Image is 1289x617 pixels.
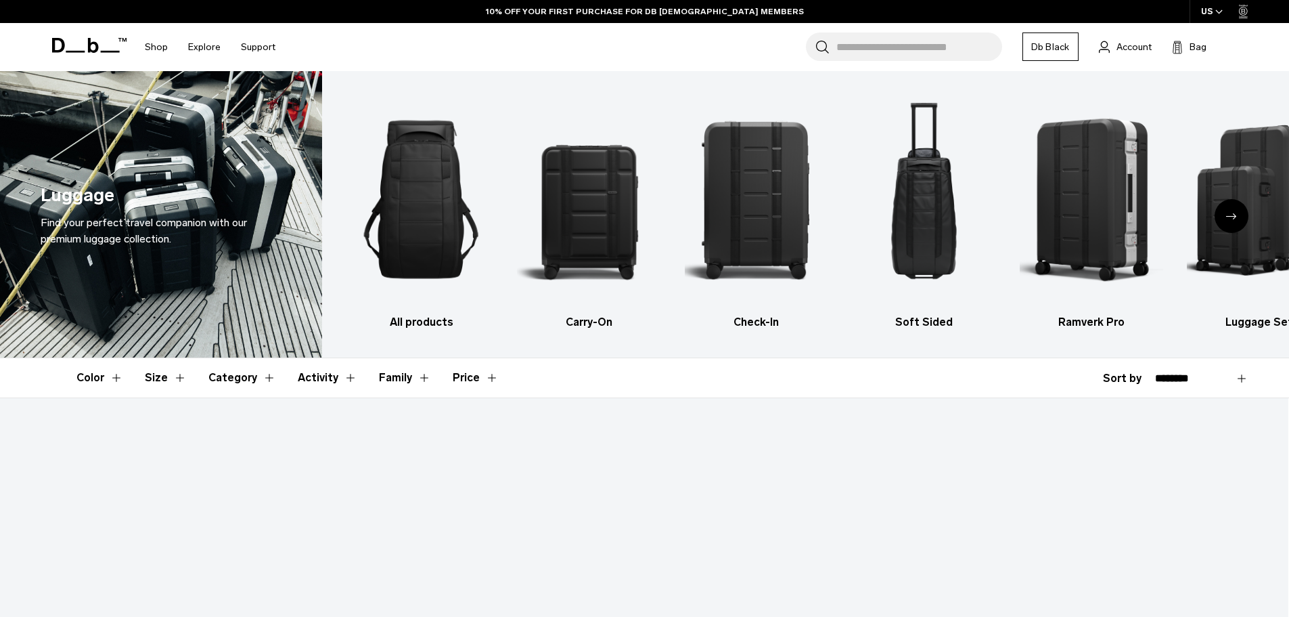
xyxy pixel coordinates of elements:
[379,358,431,398] button: Toggle Filter
[41,216,247,245] span: Find your perfect travel companion with our premium luggage collection.
[486,5,804,18] a: 10% OFF YOUR FIRST PURCHASE FOR DB [DEMOGRAPHIC_DATA] MEMBERS
[453,358,499,398] button: Toggle Price
[1190,40,1206,54] span: Bag
[685,91,829,331] a: Db Check-In
[1020,91,1164,331] li: 5 / 6
[349,314,493,331] h3: All products
[349,91,493,331] a: Db All products
[852,91,996,307] img: Db
[517,91,661,307] img: Db
[1116,40,1152,54] span: Account
[1020,314,1164,331] h3: Ramverk Pro
[517,314,661,331] h3: Carry-On
[135,23,286,71] nav: Main Navigation
[1215,199,1248,233] div: Next slide
[517,91,661,331] a: Db Carry-On
[145,358,187,398] button: Toggle Filter
[852,314,996,331] h3: Soft Sided
[1099,39,1152,55] a: Account
[298,358,357,398] button: Toggle Filter
[1020,91,1164,307] img: Db
[241,23,275,71] a: Support
[1022,33,1079,61] a: Db Black
[41,182,114,209] h1: Luggage
[208,358,276,398] button: Toggle Filter
[76,358,123,398] button: Toggle Filter
[145,23,168,71] a: Shop
[1172,39,1206,55] button: Bag
[349,91,493,331] li: 1 / 6
[852,91,996,331] a: Db Soft Sided
[685,91,829,331] li: 3 / 6
[349,91,493,307] img: Db
[685,91,829,307] img: Db
[852,91,996,331] li: 4 / 6
[685,314,829,331] h3: Check-In
[188,23,221,71] a: Explore
[1020,91,1164,331] a: Db Ramverk Pro
[517,91,661,331] li: 2 / 6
